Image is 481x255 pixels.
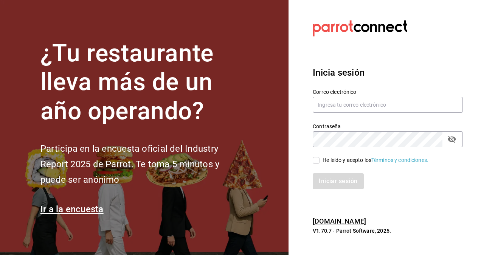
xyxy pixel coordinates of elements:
[323,156,428,164] div: He leído y acepto los
[313,89,463,94] label: Correo electrónico
[40,39,245,126] h1: ¿Tu restaurante lleva más de un año operando?
[313,217,366,225] a: [DOMAIN_NAME]
[313,123,463,129] label: Contraseña
[445,133,458,146] button: passwordField
[40,204,104,215] a: Ir a la encuesta
[40,141,245,187] h2: Participa en la encuesta oficial del Industry Report 2025 de Parrot. Te toma 5 minutos y puede se...
[313,66,463,79] h3: Inicia sesión
[313,227,463,235] p: V1.70.7 - Parrot Software, 2025.
[371,157,428,163] a: Términos y condiciones.
[313,97,463,113] input: Ingresa tu correo electrónico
